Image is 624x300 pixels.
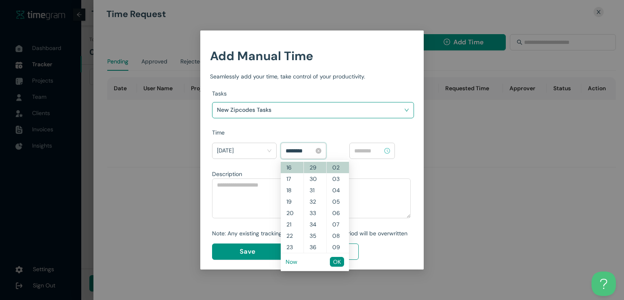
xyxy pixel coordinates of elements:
[330,257,344,267] button: OK
[316,148,321,154] span: close-circle
[304,173,326,185] div: 30
[210,72,414,81] div: Seamlessly add your time, take control of your productivity.
[333,257,341,266] span: OK
[304,230,326,241] div: 35
[212,89,414,98] div: Tasks
[327,173,349,185] div: 03
[327,162,349,173] div: 02
[327,185,349,196] div: 04
[327,207,349,219] div: 06
[212,128,414,137] div: Time
[281,185,303,196] div: 18
[304,241,326,253] div: 36
[591,272,616,296] iframe: Toggle Customer Support
[281,241,303,253] div: 23
[286,258,297,265] a: Now
[212,170,411,178] div: Description
[327,196,349,207] div: 05
[304,219,326,230] div: 34
[304,196,326,207] div: 32
[304,185,326,196] div: 31
[304,162,326,173] div: 29
[212,229,411,238] div: Note: Any existing tracking data for the selected period will be overwritten
[210,46,414,65] h1: Add Manual Time
[212,243,283,260] button: Save
[281,196,303,207] div: 19
[281,219,303,230] div: 21
[281,207,303,219] div: 20
[304,207,326,219] div: 33
[327,241,349,253] div: 09
[281,230,303,241] div: 22
[281,162,303,173] div: 16
[240,246,255,257] span: Save
[281,173,303,185] div: 17
[217,104,312,116] h1: New Zipcodes Tasks
[327,219,349,230] div: 07
[217,144,272,157] span: Today
[327,230,349,241] div: 08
